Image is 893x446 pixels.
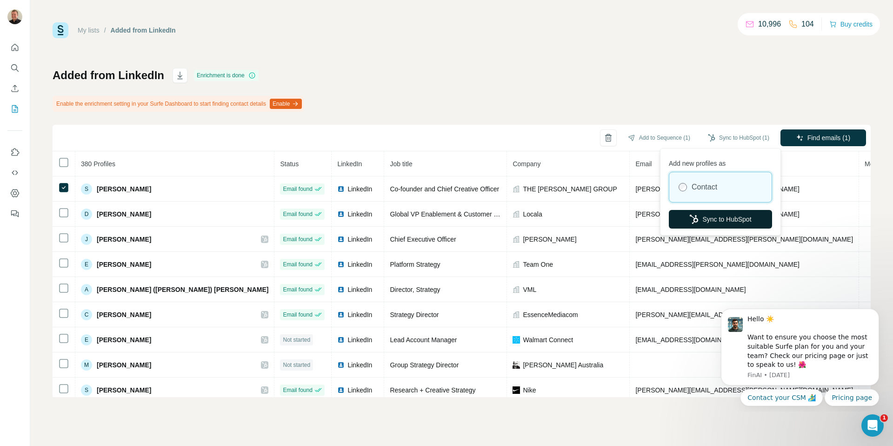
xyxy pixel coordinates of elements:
span: LinkedIn [347,260,372,269]
img: LinkedIn logo [337,261,345,268]
span: Mobile [865,160,884,168]
span: EssenceMediacom [523,310,578,319]
span: Email found [283,185,312,193]
span: Nike [523,385,536,395]
a: My lists [78,27,100,34]
iframe: Intercom notifications message [707,300,893,412]
span: Group Strategy Director [390,361,459,369]
div: D [81,209,92,220]
span: THE [PERSON_NAME] GROUP [523,184,617,194]
button: Sync to HubSpot (1) [701,131,776,145]
button: Dashboard [7,185,22,202]
span: VML [523,285,536,294]
span: Strategy Director [390,311,439,318]
img: Surfe Logo [53,22,68,38]
span: Locala [523,209,542,219]
img: LinkedIn logo [337,286,345,293]
span: Find emails (1) [807,133,851,142]
span: Lead Account Manager [390,336,457,344]
img: LinkedIn logo [337,185,345,193]
div: A [81,284,92,295]
img: LinkedIn logo [337,311,345,318]
span: [PERSON_NAME] [97,209,151,219]
div: S [81,183,92,195]
span: [PERSON_NAME] [97,260,151,269]
button: Find emails (1) [780,129,866,146]
button: Search [7,60,22,76]
div: C [81,309,92,320]
span: LinkedIn [347,184,372,194]
span: [PERSON_NAME] [97,385,151,395]
span: Email [635,160,652,168]
img: LinkedIn logo [337,336,345,344]
div: Added from LinkedIn [111,26,176,35]
button: Add to Sequence (1) [621,131,697,145]
span: Email found [283,235,312,243]
span: Director, Strategy [390,286,440,293]
img: company-logo [513,336,520,344]
span: Team One [523,260,553,269]
span: [PERSON_NAME] [97,335,151,345]
button: Use Surfe API [7,164,22,181]
span: Email found [283,386,312,394]
span: [PERSON_NAME][EMAIL_ADDRESS][PERSON_NAME][DOMAIN_NAME] [635,386,853,394]
div: J [81,234,92,245]
span: Walmart Connect [523,335,573,345]
div: Enable the enrichment setting in your Surfe Dashboard to start finding contact details [53,96,304,112]
span: [PERSON_NAME][EMAIL_ADDRESS][DOMAIN_NAME] [635,210,799,218]
span: Not started [283,361,310,369]
span: Email found [283,210,312,218]
span: LinkedIn [347,209,372,219]
span: [EMAIL_ADDRESS][DOMAIN_NAME] [635,286,746,293]
span: [EMAIL_ADDRESS][DOMAIN_NAME] [635,336,746,344]
img: company-logo [513,386,520,394]
h1: Added from LinkedIn [53,68,164,83]
p: 10,996 [758,19,781,30]
span: [PERSON_NAME][EMAIL_ADDRESS][DOMAIN_NAME] [635,185,799,193]
span: Company [513,160,540,168]
div: S [81,385,92,396]
img: LinkedIn logo [337,386,345,394]
span: LinkedIn [347,385,372,395]
span: LinkedIn [347,285,372,294]
span: LinkedIn [347,310,372,319]
span: Email found [283,285,312,294]
iframe: Intercom live chat [861,414,884,437]
span: [EMAIL_ADDRESS][PERSON_NAME][DOMAIN_NAME] [635,261,799,268]
img: LinkedIn logo [337,236,345,243]
span: [PERSON_NAME] [523,235,576,244]
span: [PERSON_NAME] ([PERSON_NAME]) [PERSON_NAME] [97,285,268,294]
span: [PERSON_NAME][EMAIL_ADDRESS][PERSON_NAME][DOMAIN_NAME] [635,311,853,318]
span: Email found [283,260,312,269]
span: 380 Profiles [81,160,115,168]
button: Buy credits [829,18,873,31]
label: Contact [692,182,717,193]
span: [PERSON_NAME] [97,184,151,194]
span: Status [280,160,299,168]
span: Not started [283,336,310,344]
span: Job title [390,160,412,168]
span: 1 [880,414,888,422]
span: Research + Creative Strategy [390,386,475,394]
span: Email found [283,311,312,319]
span: LinkedIn [347,235,372,244]
div: M [81,359,92,371]
span: Co-founder and Chief Creative Officer [390,185,499,193]
button: Quick start [7,39,22,56]
button: Use Surfe on LinkedIn [7,144,22,161]
img: LinkedIn logo [337,210,345,218]
button: Feedback [7,205,22,222]
button: Enable [270,99,302,109]
p: Add new profiles as [669,155,772,168]
div: Enrichment is done [194,70,259,81]
button: Sync to HubSpot [669,210,772,229]
img: company-logo [513,361,520,369]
